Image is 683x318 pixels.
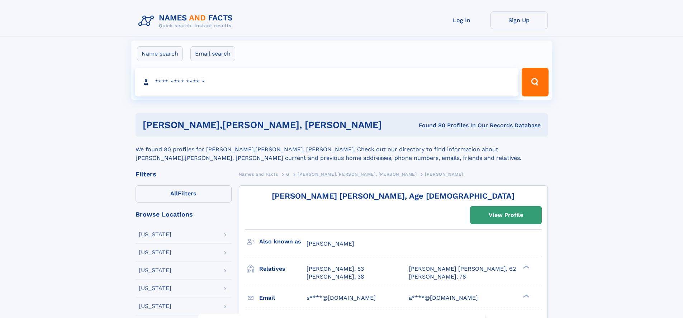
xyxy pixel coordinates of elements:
[259,263,307,275] h3: Relatives
[522,68,548,96] button: Search Button
[139,303,171,309] div: [US_STATE]
[139,232,171,237] div: [US_STATE]
[400,122,541,129] div: Found 80 Profiles In Our Records Database
[433,11,490,29] a: Log In
[190,46,235,61] label: Email search
[139,285,171,291] div: [US_STATE]
[409,265,516,273] a: [PERSON_NAME] [PERSON_NAME], 62
[521,265,530,269] div: ❯
[139,250,171,255] div: [US_STATE]
[489,207,523,223] div: View Profile
[298,172,417,177] span: [PERSON_NAME],[PERSON_NAME], [PERSON_NAME]
[409,273,466,281] a: [PERSON_NAME], 78
[143,120,400,129] h1: [PERSON_NAME],[PERSON_NAME], [PERSON_NAME]
[307,265,364,273] a: [PERSON_NAME], 53
[170,190,178,197] span: All
[259,292,307,304] h3: Email
[490,11,548,29] a: Sign Up
[239,170,278,179] a: Names and Facts
[307,240,354,247] span: [PERSON_NAME]
[139,267,171,273] div: [US_STATE]
[136,185,232,203] label: Filters
[136,211,232,218] div: Browse Locations
[135,68,519,96] input: search input
[136,137,548,162] div: We found 80 profiles for [PERSON_NAME],[PERSON_NAME], [PERSON_NAME]. Check out our directory to f...
[298,170,417,179] a: [PERSON_NAME],[PERSON_NAME], [PERSON_NAME]
[136,11,239,31] img: Logo Names and Facts
[470,207,541,224] a: View Profile
[425,172,463,177] span: [PERSON_NAME]
[307,273,364,281] a: [PERSON_NAME], 38
[137,46,183,61] label: Name search
[286,170,290,179] a: G
[521,294,530,298] div: ❯
[136,171,232,177] div: Filters
[272,191,514,200] a: [PERSON_NAME] [PERSON_NAME], Age [DEMOGRAPHIC_DATA]
[286,172,290,177] span: G
[259,236,307,248] h3: Also known as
